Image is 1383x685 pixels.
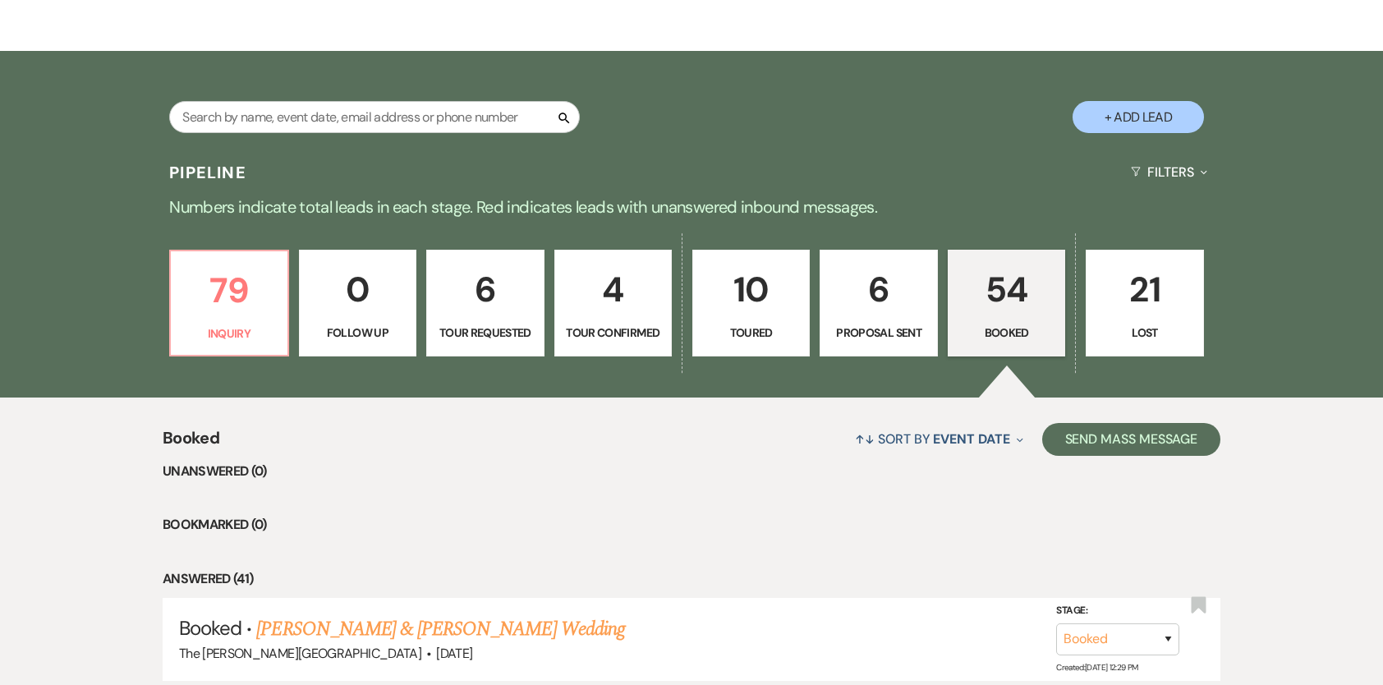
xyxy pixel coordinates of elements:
[436,645,472,662] span: [DATE]
[933,430,1009,448] span: Event Date
[848,417,1029,461] button: Sort By Event Date
[1056,662,1137,673] span: Created: [DATE] 12:29 PM
[426,250,544,356] a: 6Tour Requested
[855,430,875,448] span: ↑↓
[181,324,277,342] p: Inquiry
[565,324,661,342] p: Tour Confirmed
[958,324,1054,342] p: Booked
[554,250,672,356] a: 4Tour Confirmed
[169,250,288,356] a: 79Inquiry
[163,425,219,461] span: Booked
[1042,423,1221,456] button: Send Mass Message
[830,262,926,317] p: 6
[830,324,926,342] p: Proposal Sent
[958,262,1054,317] p: 54
[100,194,1283,220] p: Numbers indicate total leads in each stage. Red indicates leads with unanswered inbound messages.
[169,101,580,133] input: Search by name, event date, email address or phone number
[1096,262,1192,317] p: 21
[692,250,810,356] a: 10Toured
[163,514,1220,536] li: Bookmarked (0)
[1056,602,1179,620] label: Stage:
[703,324,799,342] p: Toured
[437,324,533,342] p: Tour Requested
[163,568,1220,590] li: Answered (41)
[169,161,246,184] h3: Pipeline
[565,262,661,317] p: 4
[179,615,241,641] span: Booked
[163,461,1220,482] li: Unanswered (0)
[1096,324,1192,342] p: Lost
[310,324,406,342] p: Follow Up
[948,250,1065,356] a: 54Booked
[181,263,277,318] p: 79
[310,262,406,317] p: 0
[703,262,799,317] p: 10
[299,250,416,356] a: 0Follow Up
[179,645,421,662] span: The [PERSON_NAME][GEOGRAPHIC_DATA]
[256,614,624,644] a: [PERSON_NAME] & [PERSON_NAME] Wedding
[1073,101,1204,133] button: + Add Lead
[1086,250,1203,356] a: 21Lost
[1124,150,1214,194] button: Filters
[437,262,533,317] p: 6
[820,250,937,356] a: 6Proposal Sent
